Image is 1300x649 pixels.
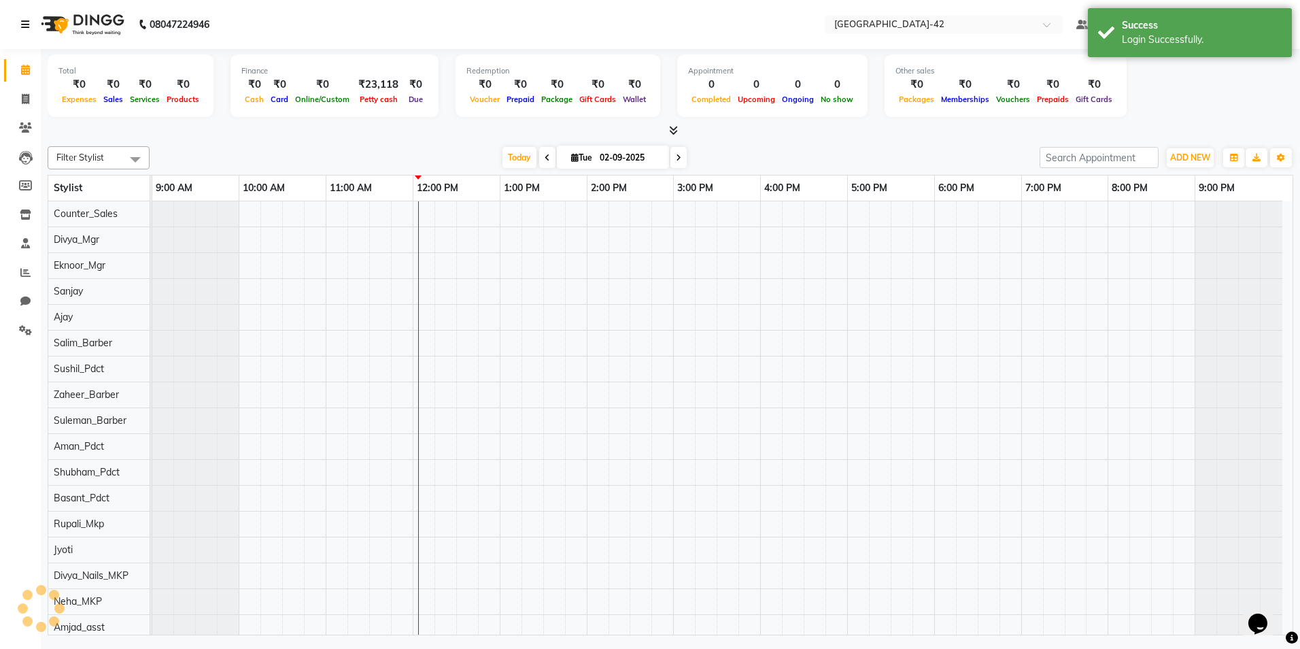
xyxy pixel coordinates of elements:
[993,95,1033,104] span: Vouchers
[152,178,196,198] a: 9:00 AM
[674,178,717,198] a: 3:00 PM
[1122,18,1282,33] div: Success
[413,178,462,198] a: 12:00 PM
[1195,178,1238,198] a: 9:00 PM
[619,95,649,104] span: Wallet
[150,5,209,44] b: 08047224946
[54,440,104,452] span: Aman_Pdct
[54,207,118,220] span: Counter_Sales
[500,178,543,198] a: 1:00 PM
[54,595,102,608] span: Neha_MKP
[405,95,426,104] span: Due
[1243,595,1286,635] iframe: chat widget
[1122,33,1282,47] div: Login Successfully.
[241,65,428,77] div: Finance
[54,621,105,633] span: Amjad_asst
[895,77,938,93] div: ₹0
[1072,77,1116,93] div: ₹0
[241,77,267,93] div: ₹0
[267,77,292,93] div: ₹0
[292,77,353,93] div: ₹0
[848,178,891,198] a: 5:00 PM
[817,77,857,93] div: 0
[895,95,938,104] span: Packages
[502,147,536,168] span: Today
[404,77,428,93] div: ₹0
[1072,95,1116,104] span: Gift Cards
[54,337,112,349] span: Salim_Barber
[688,77,734,93] div: 0
[993,77,1033,93] div: ₹0
[54,414,126,427] span: Suleman_Barber
[779,95,817,104] span: Ongoing
[576,77,619,93] div: ₹0
[163,95,203,104] span: Products
[466,95,503,104] span: Voucher
[267,95,292,104] span: Card
[619,77,649,93] div: ₹0
[126,77,163,93] div: ₹0
[100,95,126,104] span: Sales
[58,77,100,93] div: ₹0
[538,77,576,93] div: ₹0
[1167,148,1214,167] button: ADD NEW
[1033,77,1072,93] div: ₹0
[1022,178,1065,198] a: 7:00 PM
[163,77,203,93] div: ₹0
[734,95,779,104] span: Upcoming
[1040,147,1159,168] input: Search Appointment
[54,259,105,271] span: Eknoor_Mgr
[326,178,375,198] a: 11:00 AM
[538,95,576,104] span: Package
[576,95,619,104] span: Gift Cards
[54,363,104,375] span: Sushil_Pdct
[1108,178,1151,198] a: 8:00 PM
[817,95,857,104] span: No show
[54,569,129,582] span: Divya_Nails_MKP
[35,5,128,44] img: logo
[503,77,538,93] div: ₹0
[353,77,404,93] div: ₹23,118
[54,466,120,478] span: Shubham_Pdct
[938,77,993,93] div: ₹0
[596,148,664,168] input: 2025-09-02
[100,77,126,93] div: ₹0
[503,95,538,104] span: Prepaid
[356,95,401,104] span: Petty cash
[54,544,73,556] span: Jyoti
[938,95,993,104] span: Memberships
[239,178,288,198] a: 10:00 AM
[292,95,353,104] span: Online/Custom
[688,95,734,104] span: Completed
[54,388,119,401] span: Zaheer_Barber
[241,95,267,104] span: Cash
[466,65,649,77] div: Redemption
[466,77,503,93] div: ₹0
[895,65,1116,77] div: Other sales
[54,492,109,504] span: Basant_Pdct
[56,152,104,163] span: Filter Stylist
[58,95,100,104] span: Expenses
[54,233,99,246] span: Divya_Mgr
[1170,152,1210,163] span: ADD NEW
[58,65,203,77] div: Total
[779,77,817,93] div: 0
[568,152,596,163] span: Tue
[1033,95,1072,104] span: Prepaids
[54,285,83,297] span: Sanjay
[734,77,779,93] div: 0
[54,311,73,323] span: Ajay
[688,65,857,77] div: Appointment
[587,178,630,198] a: 2:00 PM
[761,178,804,198] a: 4:00 PM
[126,95,163,104] span: Services
[935,178,978,198] a: 6:00 PM
[54,182,82,194] span: Stylist
[54,518,104,530] span: Rupali_Mkp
